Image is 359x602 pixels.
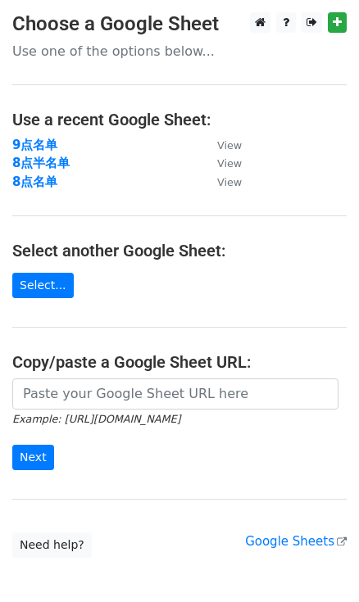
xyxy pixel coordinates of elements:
[12,273,74,298] a: Select...
[12,156,70,170] a: 8点半名单
[217,139,242,152] small: View
[201,174,242,189] a: View
[12,241,347,260] h4: Select another Google Sheet:
[12,12,347,36] h3: Choose a Google Sheet
[12,110,347,129] h4: Use a recent Google Sheet:
[12,174,57,189] a: 8点名单
[245,534,347,549] a: Google Sheets
[201,156,242,170] a: View
[217,176,242,188] small: View
[12,413,180,425] small: Example: [URL][DOMAIN_NAME]
[12,378,339,410] input: Paste your Google Sheet URL here
[12,43,347,60] p: Use one of the options below...
[217,157,242,170] small: View
[12,445,54,470] input: Next
[201,138,242,152] a: View
[12,352,347,372] h4: Copy/paste a Google Sheet URL:
[12,532,92,558] a: Need help?
[12,138,57,152] a: 9点名单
